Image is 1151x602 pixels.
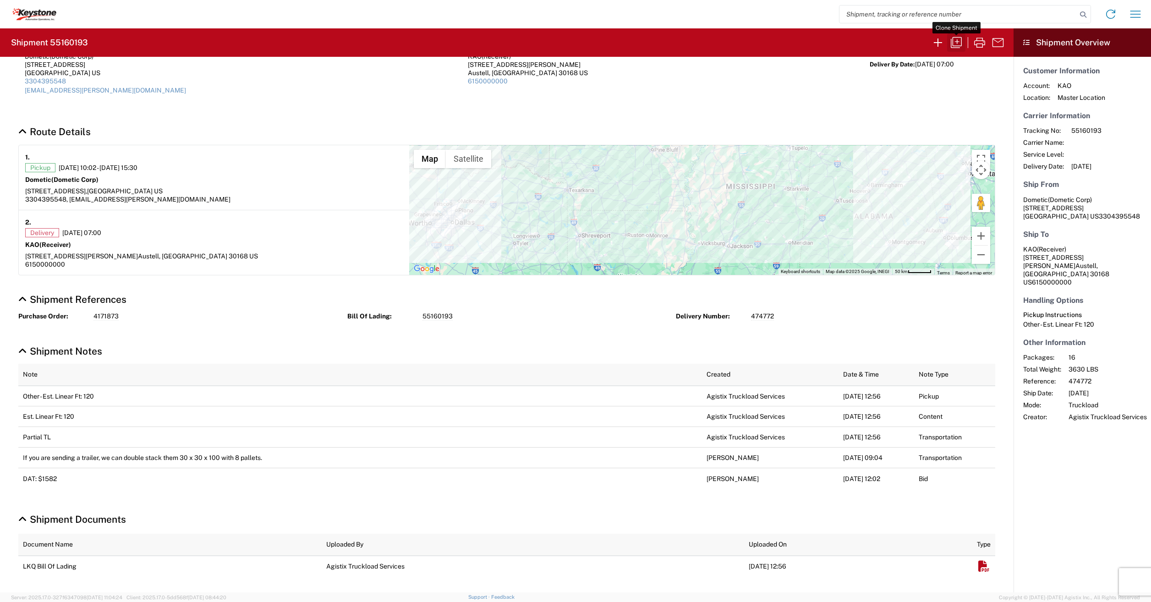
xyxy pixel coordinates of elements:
[1058,93,1105,102] span: Master Location
[1023,93,1050,102] span: Location:
[1023,111,1141,120] h5: Carrier Information
[1023,126,1064,135] span: Tracking No:
[25,187,87,195] span: [STREET_ADDRESS],
[25,195,403,203] div: 3304395548, [EMAIL_ADDRESS][PERSON_NAME][DOMAIN_NAME]
[25,241,71,248] strong: KAO
[1069,389,1147,397] span: [DATE]
[468,594,491,600] a: Support
[895,269,908,274] span: 50 km
[59,164,137,172] span: [DATE] 10:02 - [DATE] 15:30
[18,468,702,489] td: DAT: $1582
[468,60,588,69] div: [STREET_ADDRESS][PERSON_NAME]
[11,595,122,600] span: Server: 2025.17.0-327f6347098
[1023,338,1141,347] h5: Other Information
[1023,204,1084,212] span: [STREET_ADDRESS]
[411,263,442,275] a: Open this area in Google Maps (opens a new window)
[781,268,820,275] button: Keyboard shortcuts
[347,312,416,321] strong: Bill Of Lading:
[1023,296,1141,305] h5: Handling Options
[188,595,226,600] span: [DATE] 08:44:20
[18,514,126,525] a: Hide Details
[18,406,702,427] td: Est. Linear Ft: 120
[1099,213,1140,220] span: 3304395548
[322,556,745,577] td: Agistix Truckload Services
[51,176,99,183] span: (Dometic Corp)
[18,345,102,357] a: Hide Details
[1037,246,1066,253] span: (Receiver)
[1069,377,1147,385] span: 474772
[1023,311,1141,319] h6: Pickup Instructions
[25,69,186,77] div: [GEOGRAPHIC_DATA] US
[1023,245,1141,286] address: Austell, [GEOGRAPHIC_DATA] 30168 US
[839,5,1077,23] input: Shipment, tracking or reference number
[702,386,838,406] td: Agistix Truckload Services
[892,268,934,275] button: Map Scale: 50 km per 48 pixels
[839,427,914,448] td: [DATE] 12:56
[468,69,588,77] div: Austell, [GEOGRAPHIC_DATA] 30168 US
[1032,279,1072,286] span: 6150000000
[1069,401,1147,409] span: Truckload
[25,217,31,228] strong: 2.
[1023,162,1064,170] span: Delivery Date:
[1023,413,1061,421] span: Creator:
[18,534,995,577] table: Shipment Documents
[1023,320,1141,328] div: Other - Est. Linear Ft: 120
[914,448,995,468] td: Transportation
[25,152,30,163] strong: 1.
[18,364,702,386] th: Note
[411,263,442,275] img: Google
[751,312,774,321] span: 474772
[39,241,71,248] span: (Receiver)
[1023,66,1141,75] h5: Customer Information
[839,386,914,406] td: [DATE] 12:56
[1071,162,1102,170] span: [DATE]
[18,312,87,321] strong: Purchase Order:
[702,448,838,468] td: [PERSON_NAME]
[322,534,745,556] th: Uploaded By
[87,187,163,195] span: [GEOGRAPHIC_DATA] US
[126,595,226,600] span: Client: 2025.17.0-5dd568f
[744,534,972,556] th: Uploaded On
[25,176,99,183] strong: Dometic
[25,87,186,94] a: [EMAIL_ADDRESS][PERSON_NAME][DOMAIN_NAME]
[25,60,186,69] div: [STREET_ADDRESS]
[1023,196,1141,220] address: [GEOGRAPHIC_DATA] US
[414,150,446,168] button: Show street map
[914,364,995,386] th: Note Type
[914,406,995,427] td: Content
[972,246,990,264] button: Zoom out
[870,61,915,68] span: Deliver By Date:
[972,227,990,245] button: Zoom in
[839,468,914,489] td: [DATE] 12:02
[972,161,990,179] button: Map camera controls
[25,228,59,237] span: Delivery
[937,270,950,275] a: Terms
[18,386,702,406] td: Other - Est. Linear Ft: 120
[11,37,88,48] h2: Shipment 55160193
[18,427,702,448] td: Partial TL
[18,534,322,556] th: Document Name
[1023,196,1048,203] span: Dometic
[491,594,515,600] a: Feedback
[915,60,954,68] span: [DATE] 07:00
[1023,246,1084,269] span: KAO [STREET_ADDRESS][PERSON_NAME]
[839,448,914,468] td: [DATE] 09:04
[955,270,992,275] a: Report a map error
[972,150,990,168] button: Toggle fullscreen view
[1023,82,1050,90] span: Account:
[18,364,995,489] table: Shipment Notes
[87,595,122,600] span: [DATE] 11:04:24
[25,163,55,172] span: Pickup
[25,252,138,260] span: [STREET_ADDRESS][PERSON_NAME]
[702,427,838,448] td: Agistix Truckload Services
[422,312,453,321] span: 55160193
[62,229,101,237] span: [DATE] 07:00
[702,406,838,427] td: Agistix Truckload Services
[468,77,508,85] a: 6150000000
[1023,180,1141,189] h5: Ship From
[25,77,66,85] a: 3304395548
[1023,353,1061,361] span: Packages:
[1023,230,1141,239] h5: Ship To
[1069,413,1147,421] span: Agistix Truckload Services
[18,126,91,137] a: Hide Details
